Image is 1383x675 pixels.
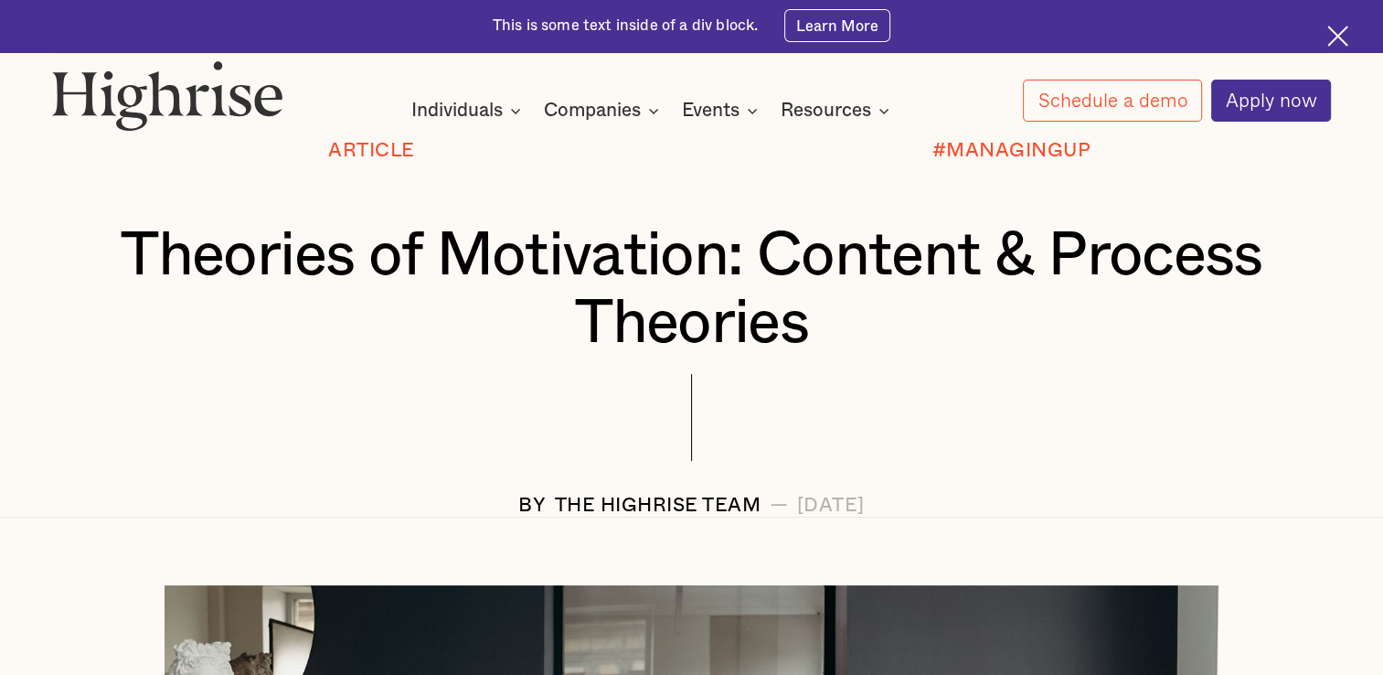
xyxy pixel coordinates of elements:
[784,9,891,42] a: Learn More
[770,495,789,516] div: —
[544,100,665,122] div: Companies
[682,100,739,122] div: Events
[932,140,1091,161] div: #MANAGINGUP
[682,100,763,122] div: Events
[555,495,761,516] div: The Highrise Team
[518,495,546,516] div: BY
[1023,80,1202,122] a: Schedule a demo
[1327,26,1348,47] img: Cross icon
[493,16,759,37] div: This is some text inside of a div block.
[1211,80,1332,122] a: Apply now
[544,100,641,122] div: Companies
[781,100,895,122] div: Resources
[328,140,415,161] div: Article
[411,100,527,122] div: Individuals
[797,495,865,516] div: [DATE]
[411,100,503,122] div: Individuals
[52,60,283,130] img: Highrise logo
[781,100,871,122] div: Resources
[105,222,1278,358] h1: Theories of Motivation: Content & Process Theories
